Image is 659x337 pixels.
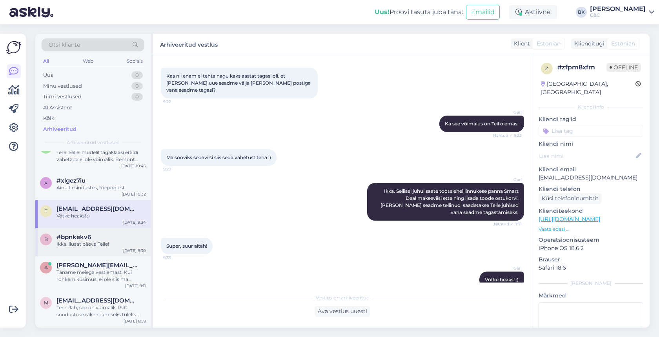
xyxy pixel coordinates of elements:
span: maksimkolomainen6@gmail.com [56,297,138,304]
input: Lisa tag [539,125,643,137]
span: Võtke heaks! :) [485,277,519,283]
div: [DATE] 8:59 [124,318,146,324]
p: Vaata edasi ... [539,226,643,233]
div: BK [576,7,587,18]
span: Ma sooviks sedaviisi siis seda vahetust teha :) [166,154,271,160]
p: Kliendi tag'id [539,115,643,123]
span: Garl [492,265,522,271]
span: Arhiveeritud vestlused [67,139,120,146]
div: [DATE] 10:32 [122,191,146,197]
div: C&C [590,12,646,18]
div: Küsi telefoninumbrit [539,193,602,204]
span: t [45,208,47,214]
div: Minu vestlused [43,82,82,90]
p: iPhone OS 18.6.2 [539,244,643,252]
div: Klienditugi [571,40,604,48]
p: Kliendi nimi [539,140,643,148]
span: Super, suur aitäh! [166,243,207,249]
span: 9:22 [163,99,193,105]
span: #bpnkekv6 [56,234,91,241]
span: Nähtud ✓ 9:23 [492,132,522,138]
span: Kas nii enam ei tehta nagu kaks aastat tagasi oli, et [PERSON_NAME] uue seadme välja [PERSON_NAME... [166,73,312,93]
label: Arhiveeritud vestlus [160,38,218,49]
p: Märkmed [539,292,643,300]
span: Nähtud ✓ 9:31 [492,221,522,227]
span: Ka see võimalus on Teil olemas. [445,121,519,127]
div: Ikka, ilusat päeva Teile! [56,241,146,248]
div: Socials [125,56,144,66]
div: [DATE] 10:45 [121,163,146,169]
div: 0 [131,82,143,90]
button: Emailid [466,5,500,20]
p: Operatsioonisüsteem [539,236,643,244]
div: Ainult esindustes, tõepoolest. [56,184,146,191]
div: [DATE] 9:30 [123,248,146,254]
div: # zfpm8xfm [557,63,606,72]
img: Askly Logo [6,40,21,55]
div: Kõik [43,114,55,122]
div: [GEOGRAPHIC_DATA], [GEOGRAPHIC_DATA] [541,80,635,96]
div: Kliendi info [539,103,643,111]
input: Lisa nimi [539,152,634,160]
div: [DATE] 9:34 [123,219,146,225]
span: 9:29 [163,166,193,172]
div: AI Assistent [43,104,72,112]
div: Tiimi vestlused [43,93,82,101]
div: [DATE] 9:11 [125,283,146,289]
div: Aktiivne [509,5,557,19]
div: [PERSON_NAME] [590,6,646,12]
div: Klient [511,40,530,48]
p: Safari 18.6 [539,264,643,272]
span: triiinuo@gmail.com [56,205,138,212]
p: Brauser [539,255,643,264]
span: #xlgez7iu [56,177,86,184]
div: Uus [43,71,53,79]
b: Uus! [375,8,390,16]
span: andrus@box.ee [56,262,138,269]
span: m [44,300,48,306]
div: Täname meiega vestlemast. Kui rohkem küsimusi ei ole siis ma sulgeks chati, et ka teised saaksid ... [56,269,146,283]
span: b [44,236,48,242]
p: Kliendi telefon [539,185,643,193]
div: Arhiveeritud [43,125,76,133]
a: [PERSON_NAME]C&C [590,6,654,18]
span: 9:33 [163,255,193,261]
div: Proovi tasuta juba täna: [375,7,463,17]
div: Web [81,56,95,66]
div: All [42,56,51,66]
span: Ikka. Sellisel juhul saate tootelehel linnukese panna Smart Deal makseviisi ette ning lisada tood... [380,188,520,215]
p: [EMAIL_ADDRESS][DOMAIN_NAME] [539,174,643,182]
span: Offline [606,63,641,72]
div: 0 [131,93,143,101]
span: Estonian [537,40,561,48]
span: a [44,265,48,270]
a: [URL][DOMAIN_NAME] [539,216,600,223]
span: x [44,180,47,186]
div: Võtke heaks! :) [56,212,146,219]
div: 0 [131,71,143,79]
p: Kliendi email [539,165,643,174]
p: Klienditeekond [539,207,643,215]
div: Tere! Sellel mudelil tagaklaasi eraldi vahetada ei ole võimalik. Remont toimuks läbi põhimooduli ... [56,149,146,163]
span: Garl [492,109,522,115]
span: Garl [492,177,522,183]
div: [PERSON_NAME] [539,280,643,287]
span: Vestlus on arhiveeritud [316,294,370,301]
span: Otsi kliente [49,41,80,49]
div: Ava vestlus uuesti [315,306,370,317]
span: Estonian [611,40,635,48]
div: Tere! Jah, see on võimalik. ISIC soodustuse rakendamiseks tuleks tulla kauplusesse. [56,304,146,318]
span: z [545,65,548,71]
